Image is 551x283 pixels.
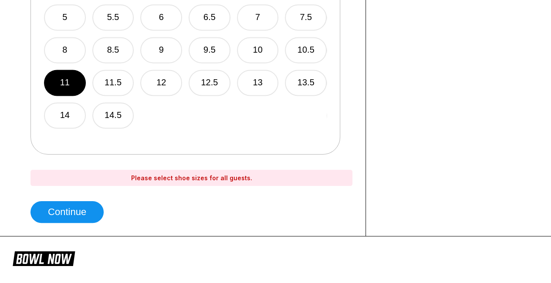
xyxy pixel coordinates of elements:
button: 10.5 [285,37,327,63]
button: 13.5 [285,70,327,96]
button: 14.5 [92,102,134,128]
button: 8 [44,37,86,63]
button: 7 [237,4,279,30]
button: 14 [327,102,368,128]
button: 13 [237,70,279,96]
button: 6.5 [189,4,230,30]
button: 5 [44,4,86,30]
button: 5 [327,4,368,30]
button: 10 [237,37,279,63]
button: 12.5 [189,70,230,96]
button: 9 [140,37,182,63]
button: 11.5 [92,70,134,96]
div: Please select shoe sizes for all guests. [30,170,352,186]
button: 11 [44,70,86,96]
button: Continue [30,201,104,223]
button: 7.5 [285,4,327,30]
button: 6 [140,4,182,30]
button: 8 [327,37,368,63]
button: 12 [140,70,182,96]
button: 9.5 [189,37,230,63]
button: 5.5 [92,4,134,30]
button: 8.5 [92,37,134,63]
button: 11 [327,70,368,96]
button: 14 [44,102,86,128]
